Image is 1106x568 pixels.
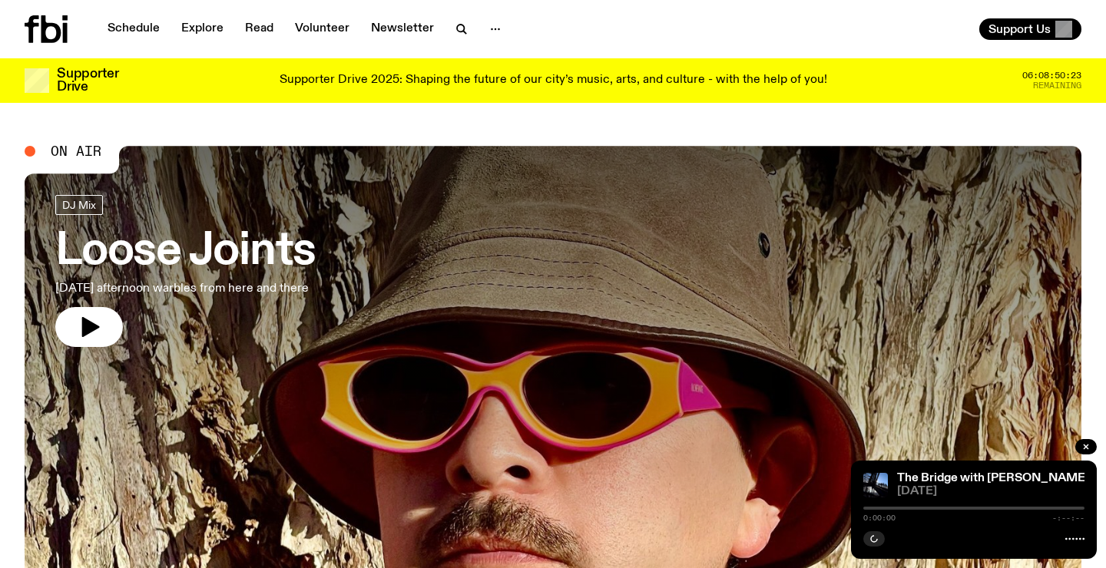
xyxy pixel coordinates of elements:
[98,18,169,40] a: Schedule
[897,472,1089,484] a: The Bridge with [PERSON_NAME]
[1022,71,1081,80] span: 06:08:50:23
[362,18,443,40] a: Newsletter
[55,279,316,298] p: [DATE] afternoon warbles from here and there
[863,473,888,497] img: People climb Sydney's Harbour Bridge
[1033,81,1081,90] span: Remaining
[1052,514,1084,522] span: -:--:--
[62,199,96,210] span: DJ Mix
[55,230,316,273] h3: Loose Joints
[51,144,101,158] span: On Air
[280,74,827,88] p: Supporter Drive 2025: Shaping the future of our city’s music, arts, and culture - with the help o...
[236,18,283,40] a: Read
[897,486,1084,497] span: [DATE]
[55,195,316,347] a: Loose Joints[DATE] afternoon warbles from here and there
[172,18,233,40] a: Explore
[863,514,896,522] span: 0:00:00
[988,22,1051,36] span: Support Us
[57,68,118,94] h3: Supporter Drive
[979,18,1081,40] button: Support Us
[55,195,103,215] a: DJ Mix
[286,18,359,40] a: Volunteer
